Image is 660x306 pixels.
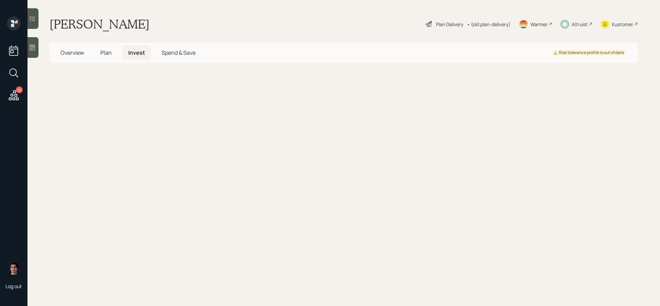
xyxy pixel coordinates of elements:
[7,261,21,275] img: harrison-schaefer-headshot-2.png
[16,86,23,93] div: 25
[162,49,196,56] span: Spend & Save
[5,283,22,289] div: Log out
[530,21,548,28] div: Warmer
[572,21,588,28] div: Altruist
[612,21,633,28] div: Kustomer
[49,17,150,32] h1: [PERSON_NAME]
[553,50,624,56] div: Risk tolerance profile is out of date
[60,49,84,56] span: Overview
[100,49,112,56] span: Plan
[436,21,463,28] div: Plan Delivery
[128,49,145,56] span: Invest
[467,21,510,28] div: • (old plan-delivery)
